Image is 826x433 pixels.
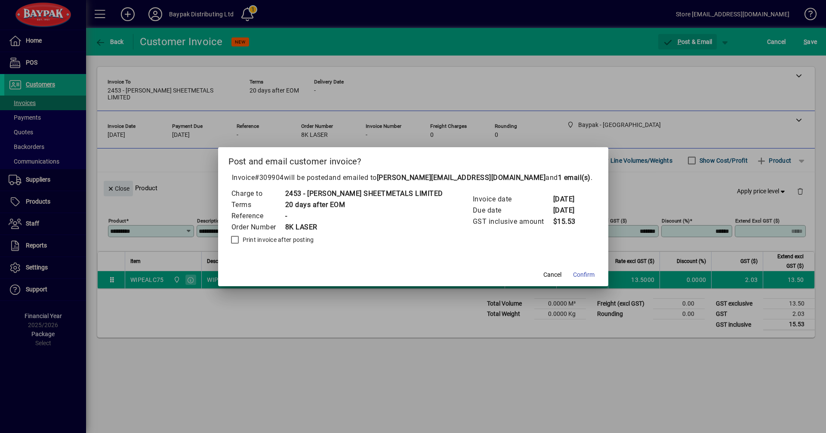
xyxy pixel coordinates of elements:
b: [PERSON_NAME][EMAIL_ADDRESS][DOMAIN_NAME] [377,173,546,182]
span: and [546,173,591,182]
td: [DATE] [553,205,587,216]
span: #309904 [255,173,284,182]
button: Confirm [570,267,598,283]
td: GST inclusive amount [472,216,553,227]
td: - [285,210,443,222]
td: Terms [231,199,285,210]
span: and emailed to [329,173,591,182]
td: 20 days after EOM [285,199,443,210]
span: Confirm [573,270,595,279]
label: Print invoice after posting [241,235,314,244]
button: Cancel [539,267,566,283]
p: Invoice will be posted . [228,173,598,183]
td: $15.53 [553,216,587,227]
td: Charge to [231,188,285,199]
td: 2453 - [PERSON_NAME] SHEETMETALS LIMITED [285,188,443,199]
td: Reference [231,210,285,222]
h2: Post and email customer invoice? [218,147,608,172]
b: 1 email(s) [558,173,591,182]
td: Order Number [231,222,285,233]
td: Due date [472,205,553,216]
td: Invoice date [472,194,553,205]
td: [DATE] [553,194,587,205]
span: Cancel [543,270,561,279]
td: 8K LASER [285,222,443,233]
